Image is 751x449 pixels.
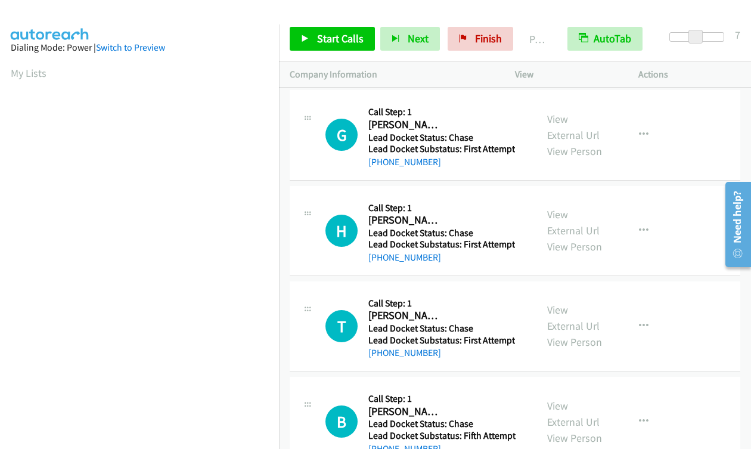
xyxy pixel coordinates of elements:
iframe: Resource Center [716,177,751,272]
button: AutoTab [567,27,643,51]
a: View Person [547,240,602,253]
a: [PHONE_NUMBER] [368,156,441,168]
a: Start Calls [290,27,375,51]
h5: Lead Docket Status: Chase [368,227,515,239]
p: View [515,67,617,82]
h2: [PERSON_NAME] [368,405,439,419]
a: Switch to Preview [96,42,165,53]
h1: G [325,119,358,151]
a: View External Url [547,399,600,429]
span: Finish [475,32,502,45]
h5: Call Step: 1 [368,202,515,214]
h2: [PERSON_NAME] [368,309,439,323]
span: Next [408,32,429,45]
a: My Lists [11,66,46,80]
h5: Lead Docket Status: Chase [368,323,515,335]
a: Finish [448,27,513,51]
a: View Person [547,144,602,158]
h1: H [325,215,358,247]
h2: [PERSON_NAME] ' [368,213,439,227]
p: Company Information [290,67,494,82]
h5: Lead Docket Substatus: First Attempt [368,239,515,250]
div: The call is yet to be attempted [325,405,358,438]
h5: Call Step: 1 [368,106,515,118]
a: View Person [547,431,602,445]
a: View External Url [547,303,600,333]
p: Paused [529,31,546,47]
h5: Lead Docket Status: Chase [368,418,516,430]
button: Next [380,27,440,51]
div: The call is yet to be attempted [325,310,358,342]
div: Dialing Mode: Power | [11,41,268,55]
h1: T [325,310,358,342]
a: View External Url [547,112,600,142]
a: [PHONE_NUMBER] [368,347,441,358]
a: View Person [547,335,602,349]
h5: Call Step: 1 [368,298,515,309]
h1: B [325,405,358,438]
h5: Call Step: 1 [368,393,516,405]
h5: Lead Docket Substatus: Fifth Attempt [368,430,516,442]
p: Actions [638,67,740,82]
div: 7 [735,27,740,43]
h2: [PERSON_NAME] [368,118,439,132]
h5: Lead Docket Substatus: First Attempt [368,335,515,346]
a: View External Url [547,208,600,237]
h5: Lead Docket Substatus: First Attempt [368,143,515,155]
h5: Lead Docket Status: Chase [368,132,515,144]
a: [PHONE_NUMBER] [368,252,441,263]
span: Start Calls [317,32,364,45]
